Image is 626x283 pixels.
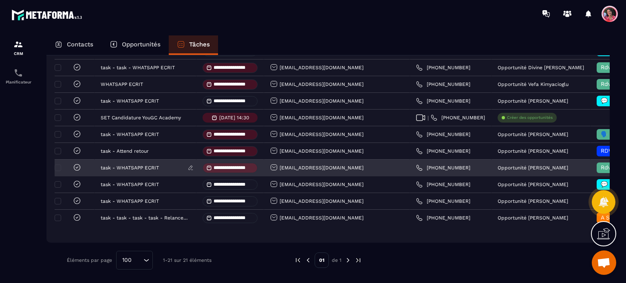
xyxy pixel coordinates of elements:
[498,165,568,171] p: Opportunité [PERSON_NAME]
[416,215,470,221] a: [PHONE_NUMBER]
[101,81,143,87] p: WHATSAPP ECRIT
[101,182,159,187] p: task - WHATSAPP ECRIT
[416,81,470,88] a: [PHONE_NUMBER]
[416,165,470,171] a: [PHONE_NUMBER]
[416,98,470,104] a: [PHONE_NUMBER]
[116,251,153,270] div: Search for option
[2,51,35,56] p: CRM
[416,64,470,71] a: [PHONE_NUMBER]
[428,115,429,121] span: |
[498,148,568,154] p: Opportunité [PERSON_NAME]
[2,33,35,62] a: formationformationCRM
[498,81,569,87] p: Opportunité Vefa Kimyacioglu
[2,62,35,90] a: schedulerschedulerPlanificateur
[416,131,470,138] a: [PHONE_NUMBER]
[332,257,342,263] p: de 1
[498,182,568,187] p: Opportunité [PERSON_NAME]
[355,257,362,264] img: next
[101,198,159,204] p: task - WHATSAPP ECRIT
[294,257,302,264] img: prev
[101,98,159,104] p: task - WHATSAPP ECRIT
[315,252,329,268] p: 01
[498,215,568,221] p: Opportunité [PERSON_NAME]
[416,198,470,204] a: [PHONE_NUMBER]
[344,257,352,264] img: next
[219,115,249,121] p: [DATE] 14:30
[13,68,23,78] img: scheduler
[304,257,312,264] img: prev
[169,35,218,55] a: Tâches
[101,35,169,55] a: Opportunités
[498,98,568,104] p: Opportunité [PERSON_NAME]
[122,41,161,48] p: Opportunités
[67,41,93,48] p: Contacts
[101,115,181,121] p: SET Candidature YouGC Academy
[189,41,210,48] p: Tâches
[101,165,159,171] p: task - WHATSAPP ECRIT
[416,148,470,154] a: [PHONE_NUMBER]
[416,181,470,188] a: [PHONE_NUMBER]
[119,256,134,265] span: 100
[13,39,23,49] img: formation
[101,148,149,154] p: task - Attend retour
[101,132,159,137] p: task - WHATSAPP ECRIT
[46,35,101,55] a: Contacts
[67,257,112,263] p: Éléments par page
[134,256,141,265] input: Search for option
[11,7,85,22] img: logo
[2,80,35,84] p: Planificateur
[498,65,584,70] p: Opportunité Divine [PERSON_NAME]
[498,198,568,204] p: Opportunité [PERSON_NAME]
[163,257,212,263] p: 1-21 sur 21 éléments
[101,215,188,221] p: task - task - task - task - Relance pour prise de rdv
[592,250,616,275] div: Ouvrir le chat
[507,115,553,121] p: Créer des opportunités
[498,132,568,137] p: Opportunité [PERSON_NAME]
[101,65,175,70] p: task - task - WHATSAPP ECRIT
[431,114,485,121] a: [PHONE_NUMBER]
